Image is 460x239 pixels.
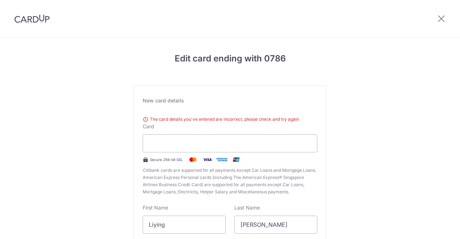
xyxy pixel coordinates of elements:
[143,123,154,130] label: Card
[150,157,183,162] span: Secure 256-bit SSL
[143,216,226,234] input: Cardholder First Name
[234,204,260,211] label: Last Name
[143,116,317,123] div: The card details you've entered are incorrect, please check and try again
[234,216,317,234] input: Cardholder Last Name
[14,14,50,23] img: CardUp
[229,155,243,164] img: .alt.unionpay
[143,204,168,211] label: First Name
[143,167,317,196] span: Citibank cards are supported for all payments except Car Loans and Mortgage Loans. American Expre...
[186,155,200,164] img: Mastercard
[143,97,317,104] div: New card details
[134,52,326,65] h4: Edit card ending with 0786
[149,139,311,148] iframe: Secure card payment input frame
[200,155,215,164] img: Visa
[215,155,229,164] img: .alt.amex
